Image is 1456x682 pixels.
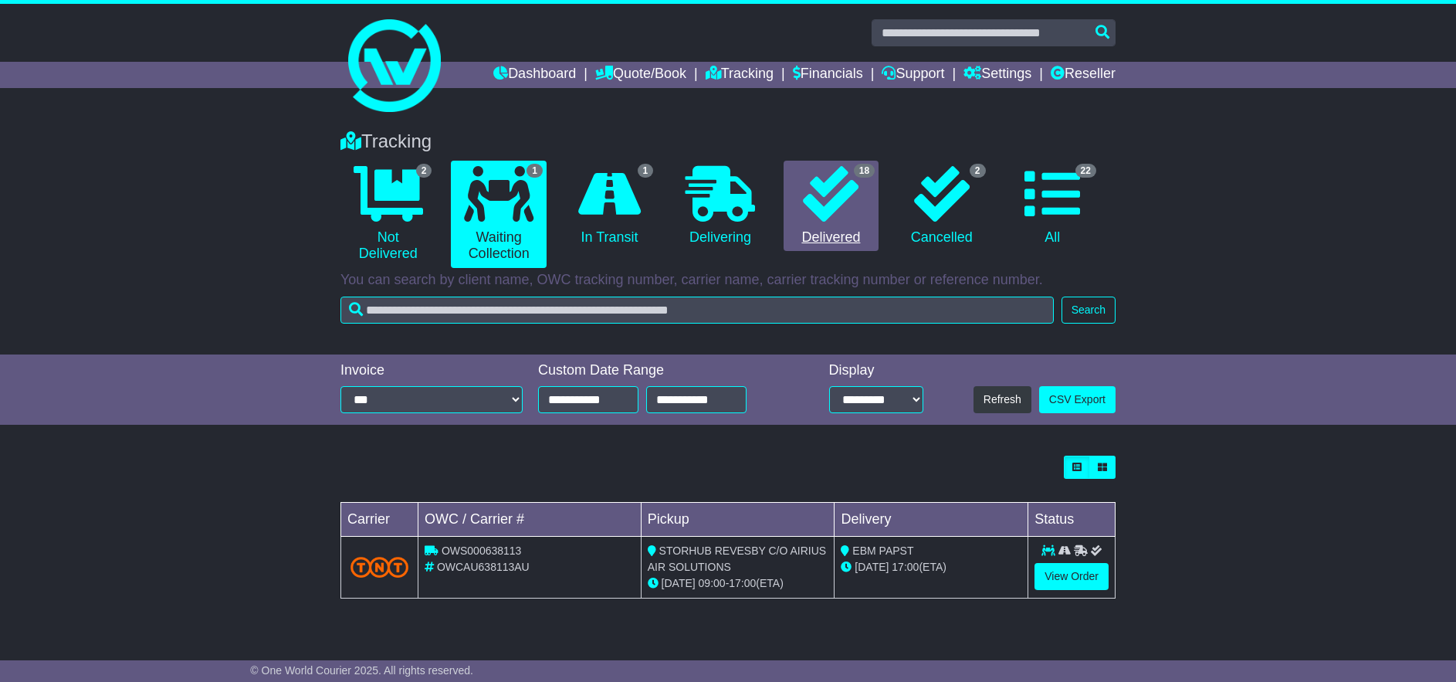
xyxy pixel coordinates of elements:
[538,362,786,379] div: Custom Date Range
[1075,164,1096,178] span: 22
[854,164,875,178] span: 18
[442,545,522,557] span: OWS000638113
[493,62,576,88] a: Dashboard
[970,164,986,178] span: 2
[706,62,774,88] a: Tracking
[250,664,473,677] span: © One World Courier 2025. All rights reserved.
[562,161,657,252] a: 1 In Transit
[841,559,1021,575] div: (ETA)
[340,362,523,379] div: Invoice
[416,164,432,178] span: 2
[1039,386,1116,413] a: CSV Export
[894,161,989,252] a: 2 Cancelled
[882,62,944,88] a: Support
[1028,503,1116,537] td: Status
[672,161,767,252] a: Delivering
[1034,563,1109,590] a: View Order
[793,62,863,88] a: Financials
[340,272,1116,289] p: You can search by client name, OWC tracking number, carrier name, carrier tracking number or refe...
[973,386,1031,413] button: Refresh
[852,545,913,557] span: EBM PAPST
[333,131,1123,153] div: Tracking
[340,161,435,268] a: 2 Not Delivered
[829,362,923,379] div: Display
[341,503,418,537] td: Carrier
[963,62,1031,88] a: Settings
[1062,297,1116,324] button: Search
[1005,161,1100,252] a: 22 All
[835,503,1028,537] td: Delivery
[418,503,642,537] td: OWC / Carrier #
[855,561,889,573] span: [DATE]
[595,62,686,88] a: Quote/Book
[648,575,828,592] div: - (ETA)
[350,557,408,578] img: TNT_Domestic.png
[729,577,756,589] span: 17:00
[527,164,543,178] span: 1
[699,577,726,589] span: 09:00
[641,503,835,537] td: Pickup
[648,545,826,573] span: STORHUB REVESBY C/O AIRIUS AIR SOLUTIONS
[662,577,696,589] span: [DATE]
[784,161,879,252] a: 18 Delivered
[451,161,546,268] a: 1 Waiting Collection
[638,164,654,178] span: 1
[437,561,530,573] span: OWCAU638113AU
[1051,62,1116,88] a: Reseller
[892,561,919,573] span: 17:00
